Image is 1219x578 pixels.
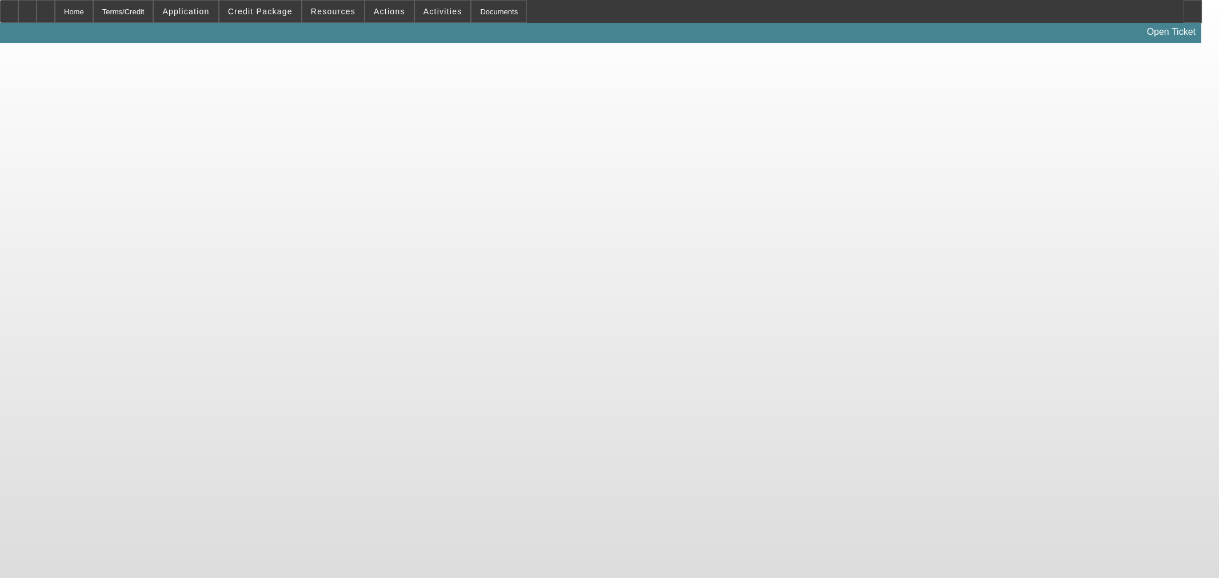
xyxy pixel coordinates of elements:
button: Actions [365,1,414,22]
button: Application [154,1,218,22]
button: Resources [302,1,364,22]
span: Application [162,7,209,16]
span: Credit Package [228,7,293,16]
button: Activities [415,1,471,22]
span: Activities [423,7,462,16]
button: Credit Package [219,1,301,22]
span: Actions [374,7,405,16]
a: Open Ticket [1142,22,1200,42]
span: Resources [311,7,355,16]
